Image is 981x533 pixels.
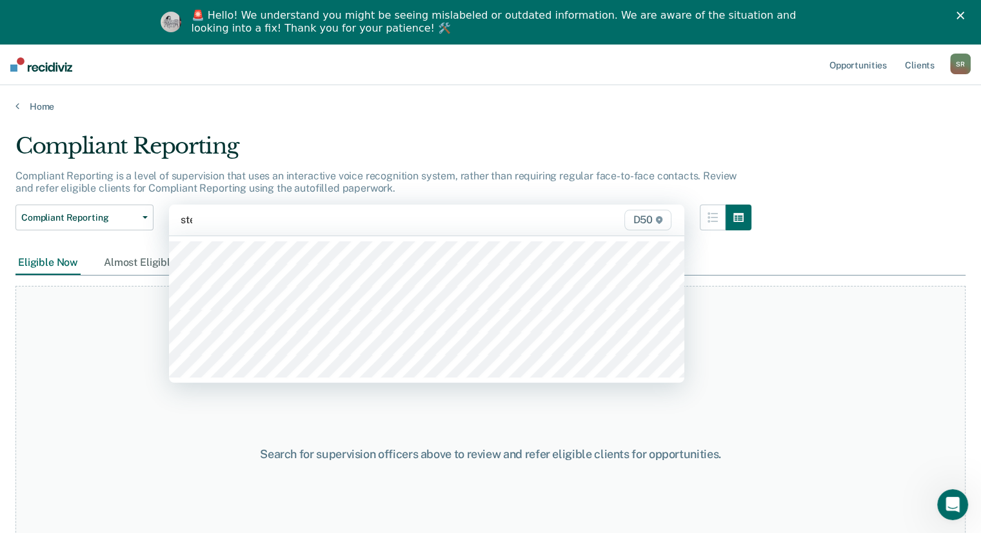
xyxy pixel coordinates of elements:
button: SR [950,54,971,74]
div: S R [950,54,971,74]
button: Compliant Reporting [15,205,154,230]
p: Compliant Reporting is a level of supervision that uses an interactive voice recognition system, ... [15,170,737,194]
span: D50 [624,210,671,230]
div: Almost Eligible [101,251,179,275]
span: Compliant Reporting [21,212,137,223]
div: Eligible Now [15,251,81,275]
img: Profile image for Kim [161,12,181,32]
iframe: Intercom live chat [937,489,968,520]
a: Clients [902,44,937,85]
img: Recidiviz [10,57,72,72]
div: Close [956,12,969,19]
a: Opportunities [827,44,889,85]
div: 🚨 Hello! We understand you might be seeing mislabeled or outdated information. We are aware of th... [192,9,800,35]
div: Compliant Reporting [15,133,751,170]
a: Home [15,101,966,112]
div: Search for supervision officers above to review and refer eligible clients for opportunities. [253,447,728,461]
